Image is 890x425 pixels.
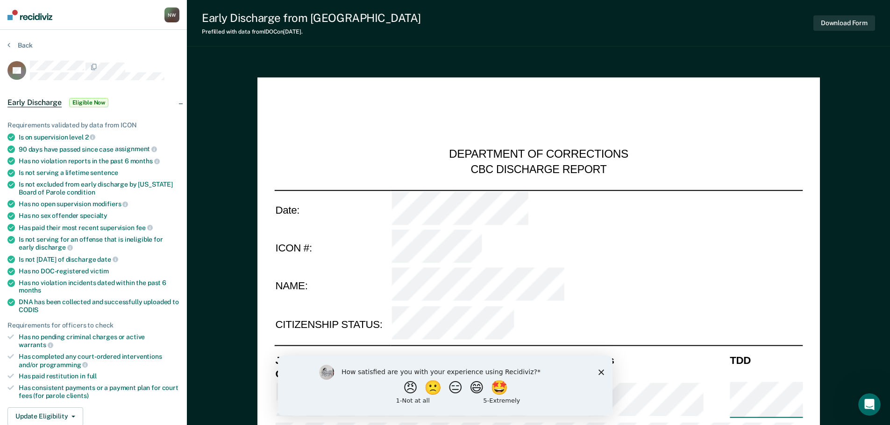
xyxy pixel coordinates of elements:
[7,98,62,107] span: Early Discharge
[274,305,391,343] td: CITIZENSHIP STATUS:
[19,157,179,165] div: Has no violation reports in the past 6
[19,212,179,220] div: Has no sex offender
[274,367,385,381] th: Offense Description
[19,145,179,153] div: 90 days have passed since case
[80,212,107,219] span: specialty
[19,333,179,349] div: Has no pending criminal charges or active
[66,392,89,399] span: clients)
[19,384,179,400] div: Has consistent payments or a payment plan for court fees (for parole
[87,372,97,380] span: full
[19,286,41,294] span: months
[19,267,179,275] div: Has no DOC-registered
[19,353,179,369] div: Has completed any court-ordered interventions and/or
[202,11,421,25] div: Early Discharge from [GEOGRAPHIC_DATA]
[93,200,128,208] span: modifiers
[274,229,391,267] td: ICON #:
[813,15,875,31] button: Download Form
[586,354,728,367] th: Class
[90,267,109,275] span: victim
[69,98,109,107] span: Eligible Now
[164,7,179,22] button: NW
[115,145,157,153] span: assignment
[85,133,96,141] span: 2
[136,224,153,231] span: fee
[19,133,179,141] div: Is on supervision level
[19,372,179,380] div: Has paid restitution in
[19,341,53,348] span: warrants
[202,28,421,35] div: Prefilled with data from IDOC on [DATE] .
[97,256,118,263] span: date
[385,354,506,367] th: Cause Number
[67,188,95,196] span: condition
[164,7,179,22] div: N W
[19,223,179,232] div: Has paid their most recent supervision
[507,354,586,367] th: Charge Count
[19,200,179,208] div: Has no open supervision
[40,361,88,369] span: programming
[130,157,160,165] span: months
[7,121,179,129] div: Requirements validated by data from ICON
[729,354,803,367] th: TDD
[7,10,52,20] img: Recidiviz
[274,354,385,367] th: Jurisdiction
[858,393,881,416] iframe: Intercom live chat
[19,298,179,314] div: DNA has been collected and successfully uploaded to
[449,147,628,162] div: DEPARTMENT OF CORRECTIONS
[470,162,606,176] div: CBC DISCHARGE REPORT
[274,190,391,229] td: Date:
[19,279,179,295] div: Has no violation incidents dated within the past 6
[19,255,179,264] div: Is not [DATE] of discharge
[19,181,179,196] div: Is not excluded from early discharge by [US_STATE] Board of Parole
[36,244,73,251] span: discharge
[278,355,612,416] iframe: Survey by Kim from Recidiviz
[19,306,38,314] span: CODIS
[90,169,118,176] span: sentence
[7,41,33,49] button: Back
[7,321,179,329] div: Requirements for officers to check
[19,169,179,177] div: Is not serving a lifetime
[274,267,391,305] td: NAME:
[19,236,179,251] div: Is not serving for an offense that is ineligible for early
